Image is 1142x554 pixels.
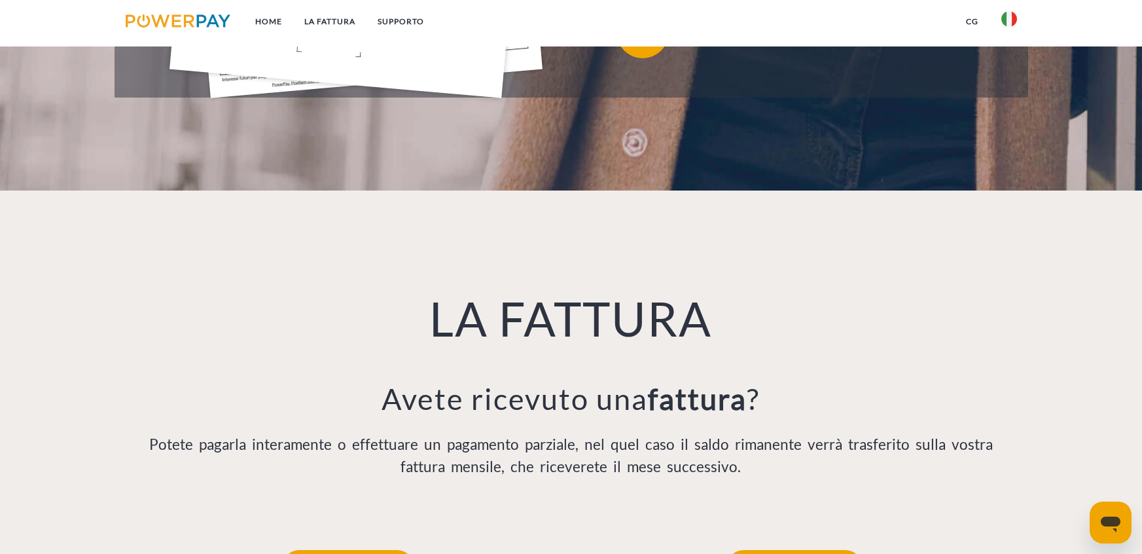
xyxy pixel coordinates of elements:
[244,10,293,33] a: Home
[616,6,957,58] button: Acquisto su fattura non possibile
[125,434,1018,478] p: Potete pagarla interamente o effettuare un pagamento parziale, nel quel caso il saldo rimanente v...
[125,380,1018,417] h3: Avete ricevuto una ?
[126,14,231,28] img: logo-powerpay.svg
[293,10,366,33] a: LA FATTURA
[1090,502,1132,544] iframe: Pulsante per aprire la finestra di messaggistica
[366,10,435,33] a: Supporto
[649,381,747,416] b: fattura
[955,10,990,33] a: CG
[1001,11,1017,27] img: it
[125,289,1018,348] h1: LA FATTURA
